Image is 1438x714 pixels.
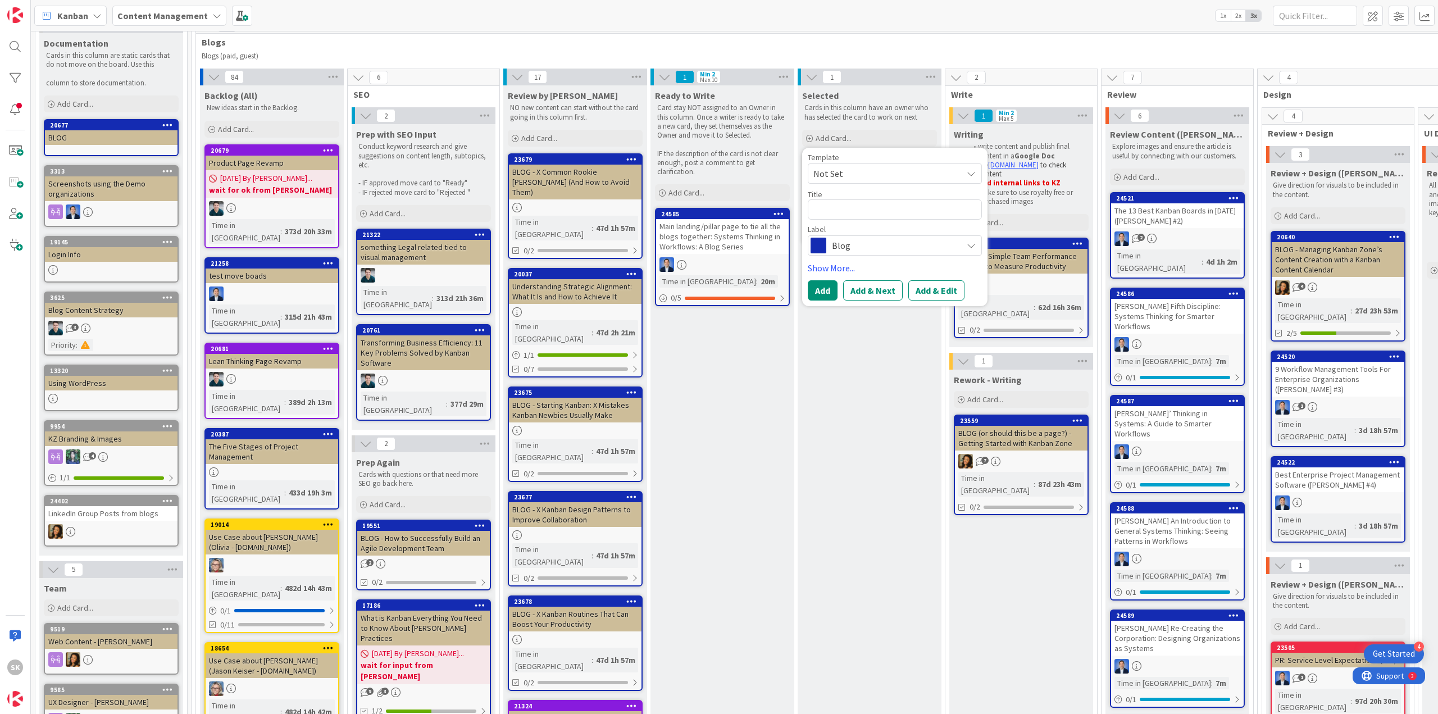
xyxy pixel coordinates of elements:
div: AN [357,374,490,388]
span: Kanban [57,9,88,22]
a: 19551BLOG - How to Successfully Build an Agile Development Team0/2 [356,520,491,590]
span: Add Card... [967,394,1003,404]
div: 23676BLOG - X Simple Team Performance Metrics to Measure Productivity [955,239,1087,274]
div: 13320 [45,366,178,376]
div: [PERSON_NAME] An Introduction to General Systems Thinking: Seeing Patterns in Workflows [1111,513,1244,548]
img: AN [209,201,224,216]
span: Blog [832,238,957,253]
div: 24587[PERSON_NAME]’ Thinking in Systems: A Guide to Smarter Workflows [1111,396,1244,441]
div: 3 [58,4,61,13]
div: 19014 [211,521,338,529]
div: 24586[PERSON_NAME] Fifth Discipline: Systems Thinking for Smarter Workflows [1111,289,1244,334]
span: 0/7 [524,363,534,375]
div: 24588 [1111,503,1244,513]
div: 23677 [509,492,641,502]
div: 20761 [357,325,490,335]
div: AN [206,201,338,216]
div: 4d 1h 2m [1203,256,1240,268]
div: 47d 1h 57m [593,445,638,457]
div: Time in [GEOGRAPHIC_DATA] [209,219,280,244]
div: 27d 23h 53m [1352,304,1401,317]
span: Template [808,153,839,161]
div: 3d 18h 57m [1356,520,1401,532]
div: 20387The Five Stages of Project Management [206,429,338,464]
div: Time in [GEOGRAPHIC_DATA] [1275,513,1354,538]
div: something Legal related tied to visual management [357,240,490,265]
a: 21258test move boadsDPTime in [GEOGRAPHIC_DATA]:315d 21h 43m [204,257,339,334]
div: BLOG - How to Successfully Build an Agile Development Team [357,531,490,556]
img: DP [1114,337,1129,352]
span: : [280,311,282,323]
span: 2 [1137,234,1145,241]
div: Best Enterprise Project Management Software ([PERSON_NAME] #4) [1272,467,1404,492]
a: 23559BLOG (or should this be a page?) - Getting Started with Kanban ZoneCLTime in [GEOGRAPHIC_DAT... [954,415,1089,515]
div: 3d 18h 57m [1356,424,1401,436]
div: 20761Transforming Business Efficiency: 11 Key Problems Solved by Kanban Software [357,325,490,370]
div: 9954 [50,422,178,430]
div: DP [1272,400,1404,415]
div: DP [1111,231,1244,246]
div: 20m [758,275,778,288]
div: 20037Understanding Strategic Alignment: What It Is and How to Achieve It [509,269,641,304]
img: DP [659,257,674,272]
img: DP [1275,495,1290,510]
img: CL [958,454,973,469]
div: BLOG - X Simple Team Performance Metrics to Measure Productivity [955,249,1087,274]
div: AN [357,268,490,283]
div: 24521 [1111,193,1244,203]
div: BLOG (or should this be a page?) - Getting Started with Kanban Zone [955,426,1087,451]
a: 21322something Legal related tied to visual managementANTime in [GEOGRAPHIC_DATA]:313d 21h 36m [356,229,491,315]
span: 0 / 1 [1126,372,1136,384]
div: 315d 21h 43m [282,311,335,323]
div: 3313 [45,166,178,176]
div: Time in [GEOGRAPHIC_DATA] [512,216,591,240]
a: 23677BLOG - X Kanban Design Patterns to Improve CollaborationTime in [GEOGRAPHIC_DATA]:47d 1h 57m0/2 [508,491,643,586]
div: 3625Blog Content Strategy [45,293,178,317]
div: Time in [GEOGRAPHIC_DATA] [209,390,284,415]
span: 0/2 [524,245,534,257]
a: 20387The Five Stages of Project ManagementTime in [GEOGRAPHIC_DATA]:433d 19h 3m [204,428,339,510]
div: Time in [GEOGRAPHIC_DATA] [1275,298,1350,323]
div: 21258 [211,260,338,267]
div: 23676 [955,239,1087,249]
b: wait for ok from [PERSON_NAME] [209,184,335,195]
div: 24588 [1116,504,1244,512]
div: 23679 [514,156,641,163]
div: Blog Content Strategy [45,303,178,317]
button: Add & Edit [908,280,964,301]
span: Add Card... [1284,211,1320,221]
div: DP [206,286,338,301]
a: 20679Product Page Revamp[DATE] By [PERSON_NAME]...wait for ok from [PERSON_NAME]ANTime in [GEOGRA... [204,144,339,248]
span: 1 / 1 [524,349,534,361]
div: 24520 [1272,352,1404,362]
div: 23559 [960,417,1087,425]
span: : [1034,478,1035,490]
div: 21322 [362,231,490,239]
div: Time in [GEOGRAPHIC_DATA] [1114,462,1211,475]
div: KZ Branding & Images [45,431,178,446]
span: 1 / 1 [60,472,70,484]
span: : [1211,570,1213,582]
span: Add Card... [370,499,406,510]
div: 19551 [357,521,490,531]
a: 20677BLOG [44,119,179,156]
div: Time in [GEOGRAPHIC_DATA] [209,480,284,505]
span: : [591,326,593,339]
span: 7 [981,457,989,464]
div: 23679 [509,154,641,165]
a: 3625Blog Content StrategyANPriority: [44,292,179,356]
div: 20677 [45,120,178,130]
div: 47d 1h 57m [593,222,638,234]
div: 7m [1213,462,1229,475]
span: : [756,275,758,288]
a: 24586[PERSON_NAME] Fifth Discipline: Systems Thinking for Smarter WorkflowsDPTime in [GEOGRAPHIC_... [1110,288,1245,386]
div: Time in [GEOGRAPHIC_DATA] [361,286,432,311]
a: 23675BLOG - Starting Kanban: X Mistakes Kanban Newbies Usually MakeTime in [GEOGRAPHIC_DATA]:47d ... [508,386,643,482]
div: 20387 [206,429,338,439]
img: AN [361,374,375,388]
div: 23676 [960,240,1087,248]
div: 24522 [1272,457,1404,467]
span: 1 [1298,402,1305,410]
div: Time in [GEOGRAPHIC_DATA] [1275,418,1354,443]
span: : [446,398,448,410]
